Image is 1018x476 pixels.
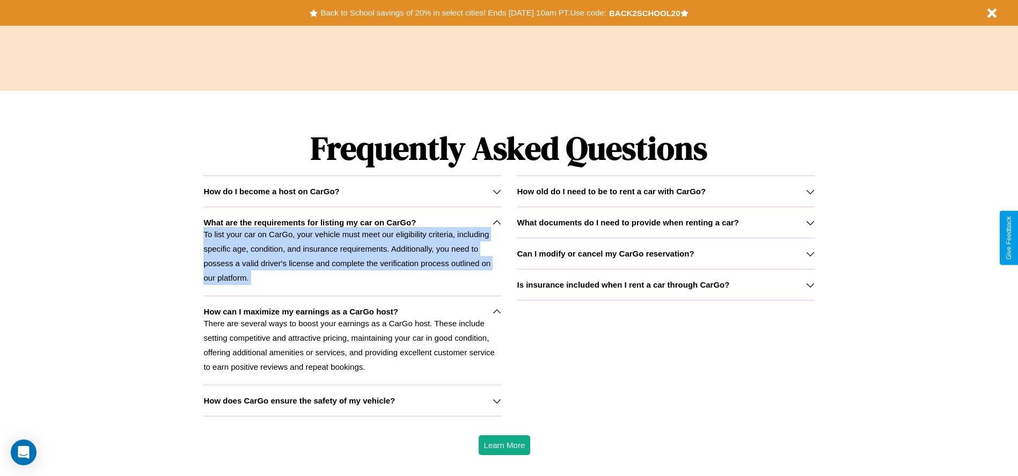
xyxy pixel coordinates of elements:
[318,5,609,20] button: Back to School savings of 20% in select cities! Ends [DATE] 10am PT.Use code:
[479,435,531,455] button: Learn More
[203,307,398,316] h3: How can I maximize my earnings as a CarGo host?
[517,249,694,258] h3: Can I modify or cancel my CarGo reservation?
[517,218,739,227] h3: What documents do I need to provide when renting a car?
[203,121,814,175] h1: Frequently Asked Questions
[11,440,36,465] div: Open Intercom Messenger
[203,227,501,285] p: To list your car on CarGo, your vehicle must meet our eligibility criteria, including specific ag...
[609,9,680,18] b: BACK2SCHOOL20
[203,218,416,227] h3: What are the requirements for listing my car on CarGo?
[517,280,730,289] h3: Is insurance included when I rent a car through CarGo?
[203,396,395,405] h3: How does CarGo ensure the safety of my vehicle?
[1005,216,1013,260] div: Give Feedback
[203,316,501,374] p: There are several ways to boost your earnings as a CarGo host. These include setting competitive ...
[203,187,339,196] h3: How do I become a host on CarGo?
[517,187,706,196] h3: How old do I need to be to rent a car with CarGo?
